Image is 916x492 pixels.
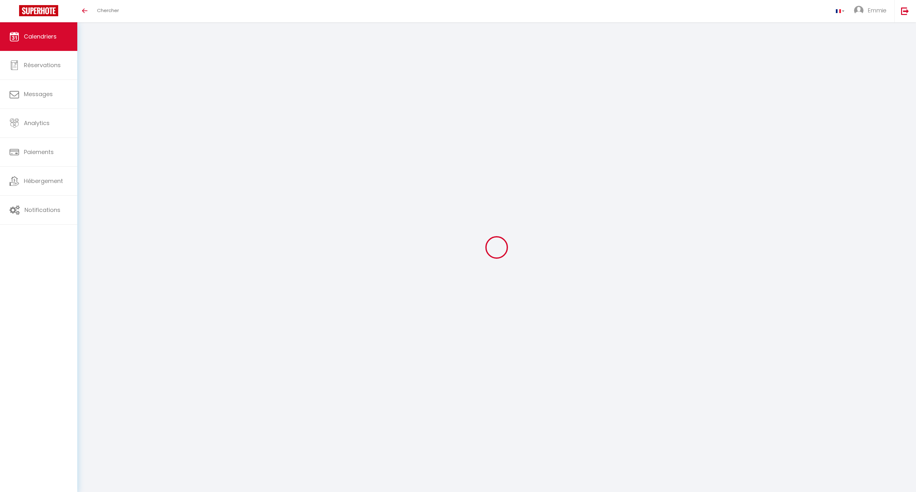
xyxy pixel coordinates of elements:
[24,61,61,69] span: Réservations
[24,90,53,98] span: Messages
[24,206,60,214] span: Notifications
[24,148,54,156] span: Paiements
[901,7,909,15] img: logout
[97,7,119,14] span: Chercher
[24,177,63,185] span: Hébergement
[854,6,864,15] img: ...
[19,5,58,16] img: Super Booking
[24,32,57,40] span: Calendriers
[24,119,50,127] span: Analytics
[868,6,886,14] span: Emmie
